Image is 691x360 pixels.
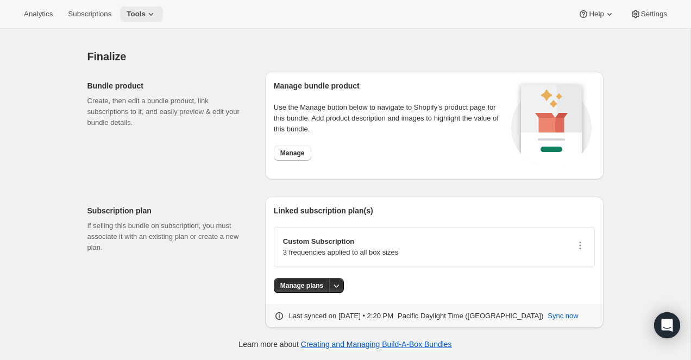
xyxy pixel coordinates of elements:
p: Create, then edit a bundle product, link subscriptions to it, and easily preview & edit your bund... [87,96,248,128]
button: Subscriptions [61,7,118,22]
span: Tools [127,10,146,18]
button: Manage plans [274,278,330,293]
p: Use the Manage button below to navigate to Shopify’s product page for this bundle. Add product de... [274,102,508,135]
button: Settings [624,7,674,22]
div: Open Intercom Messenger [654,312,680,338]
p: Pacific Daylight Time ([GEOGRAPHIC_DATA]) [398,311,543,321]
span: Manage [280,149,305,157]
button: Analytics [17,7,59,22]
h2: Manage bundle product [274,80,508,91]
button: Manage [274,146,311,161]
h2: Finalize [87,50,604,63]
h2: Bundle product [87,80,248,91]
p: If selling this bundle on subscription, you must associate it with an existing plan or create a n... [87,220,248,253]
span: Help [589,10,604,18]
h2: Linked subscription plan(s) [274,205,595,216]
p: Last synced on [DATE] • 2:20 PM [289,311,393,321]
button: More actions [329,278,344,293]
span: Analytics [24,10,53,18]
p: 3 frequencies applied to all box sizes [283,247,398,258]
span: Sync now [548,311,578,321]
span: Subscriptions [68,10,111,18]
span: Manage plans [280,281,323,290]
h2: Subscription plan [87,205,248,216]
p: Custom Subscription [283,236,398,247]
p: Learn more about [238,339,451,350]
a: Creating and Managing Build-A-Box Bundles [301,340,452,349]
button: Sync now [541,307,585,325]
button: Tools [120,7,163,22]
span: Settings [641,10,667,18]
button: Help [571,7,621,22]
